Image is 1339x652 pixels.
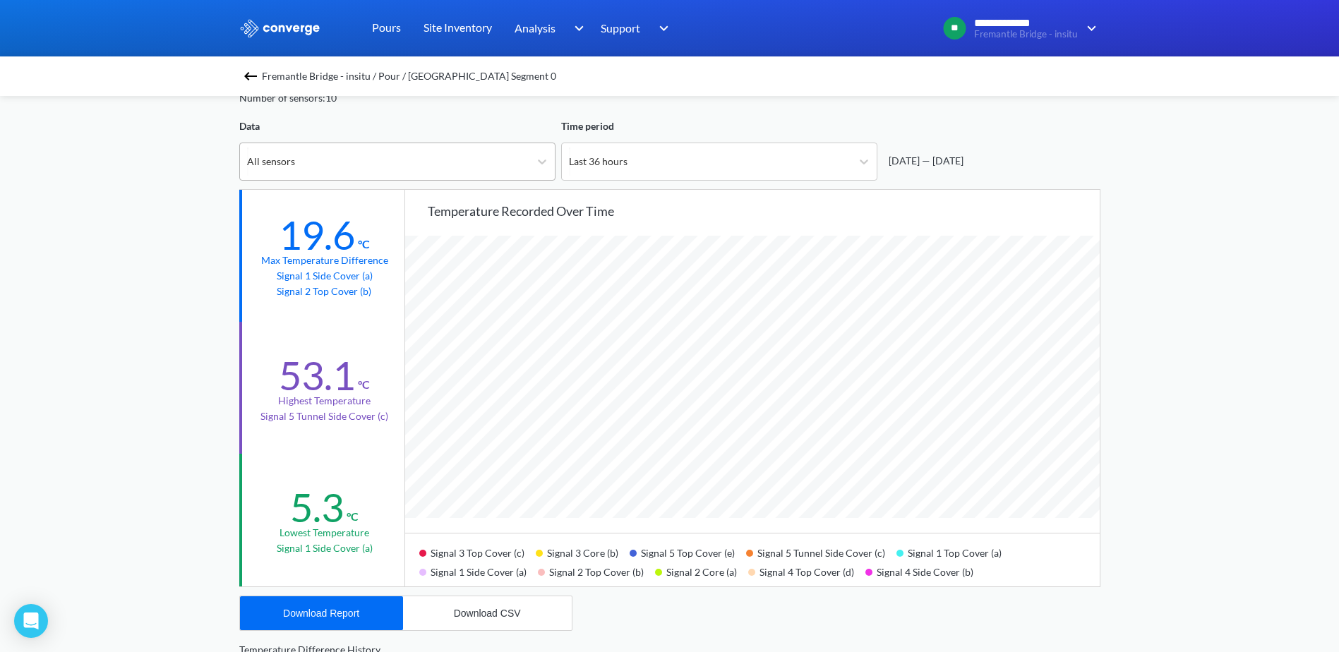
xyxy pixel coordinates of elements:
div: Signal 5 Top Cover (e) [630,542,746,561]
div: Signal 3 Core (b) [536,542,630,561]
img: logo_ewhite.svg [239,19,321,37]
div: Signal 2 Top Cover (b) [538,561,655,580]
div: Signal 1 Top Cover (a) [896,542,1013,561]
div: Last 36 hours [569,154,628,169]
div: Highest temperature [278,393,371,409]
div: Time period [561,119,877,134]
button: Download CSV [403,596,572,630]
img: backspace.svg [242,68,259,85]
div: Temperature recorded over time [428,201,1100,221]
div: Signal 4 Top Cover (d) [748,561,865,580]
div: 19.6 [279,211,355,259]
div: Signal 2 Core (a) [655,561,748,580]
img: downArrow.svg [1078,20,1100,37]
p: Signal 1 Side Cover (a) [277,541,373,556]
div: Signal 3 Top Cover (c) [419,542,536,561]
div: Download CSV [454,608,521,619]
div: Signal 5 Tunnel Side Cover (c) [746,542,896,561]
button: Download Report [240,596,403,630]
div: All sensors [247,154,295,169]
div: Lowest temperature [280,525,369,541]
span: Support [601,19,640,37]
div: 5.3 [290,483,344,531]
span: Fremantle Bridge - insitu [974,29,1078,40]
img: downArrow.svg [565,20,587,37]
p: Signal 1 Side Cover (a) [277,268,373,284]
img: downArrow.svg [650,20,673,37]
div: 53.1 [279,351,355,399]
span: Analysis [515,19,556,37]
div: Number of sensors: 10 [239,90,337,106]
div: Data [239,119,556,134]
p: Signal 2 Top Cover (b) [277,284,373,299]
div: Signal 1 Side Cover (a) [419,561,538,580]
div: Open Intercom Messenger [14,604,48,638]
div: [DATE] — [DATE] [883,153,963,169]
p: Signal 5 Tunnel Side Cover (c) [260,409,388,424]
span: Fremantle Bridge - insitu / Pour / [GEOGRAPHIC_DATA] Segment 0 [262,66,556,86]
div: Signal 4 Side Cover (b) [865,561,985,580]
div: Max temperature difference [261,253,388,268]
div: Download Report [283,608,359,619]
